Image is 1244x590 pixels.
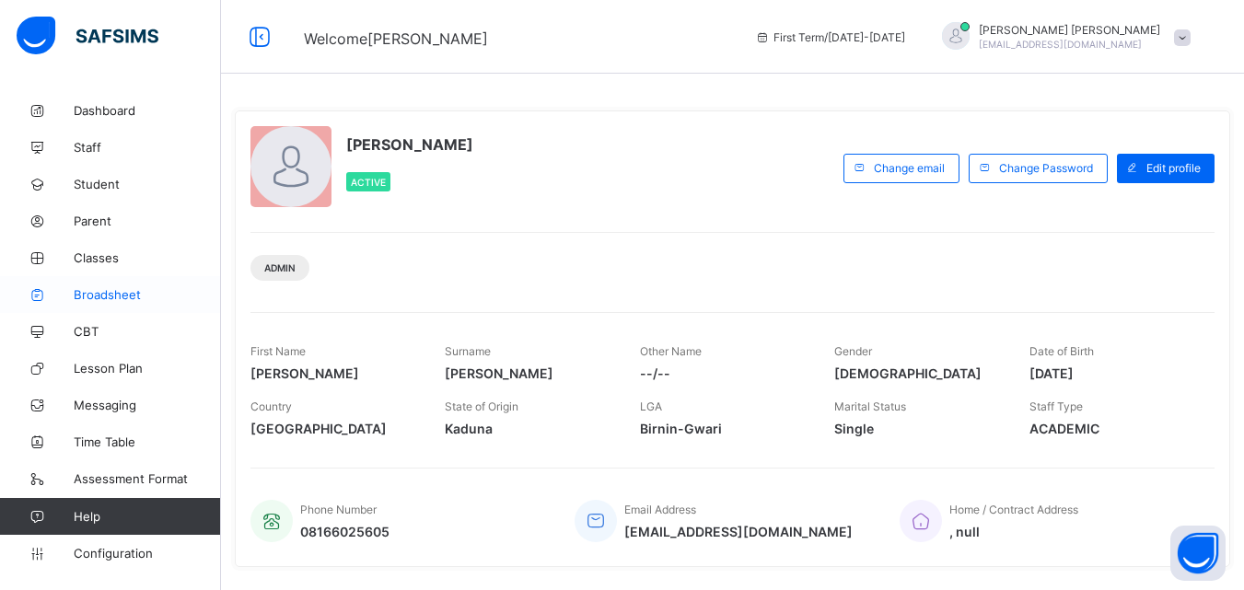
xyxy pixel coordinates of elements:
span: Dashboard [74,103,221,118]
span: Broadsheet [74,287,221,302]
span: Gender [834,344,872,358]
span: , null [949,524,1078,539]
span: Single [834,421,1001,436]
span: First Name [250,344,306,358]
span: Change email [874,161,945,175]
span: Classes [74,250,221,265]
span: Other Name [640,344,702,358]
span: 08166025605 [300,524,389,539]
img: safsims [17,17,158,55]
span: [EMAIL_ADDRESS][DOMAIN_NAME] [979,39,1142,50]
span: Phone Number [300,503,377,516]
span: Date of Birth [1029,344,1094,358]
span: ACADEMIC [1029,421,1196,436]
span: Birnin-Gwari [640,421,807,436]
span: Assessment Format [74,471,221,486]
button: Open asap [1170,526,1226,581]
span: Lesson Plan [74,361,221,376]
span: [DATE] [1029,365,1196,381]
span: Welcome [PERSON_NAME] [304,29,488,48]
span: [PERSON_NAME] [445,365,611,381]
span: Home / Contract Address [949,503,1078,516]
span: CBT [74,324,221,339]
span: Student [74,177,221,191]
span: Edit profile [1146,161,1201,175]
span: Time Table [74,434,221,449]
span: Configuration [74,546,220,561]
span: Email Address [624,503,696,516]
span: Active [351,177,386,188]
span: [GEOGRAPHIC_DATA] [250,421,417,436]
span: --/-- [640,365,807,381]
span: Country [250,399,292,413]
span: Parent [74,214,221,228]
span: [PERSON_NAME] [PERSON_NAME] [979,23,1160,37]
span: Staff [74,140,221,155]
span: Help [74,509,220,524]
span: LGA [640,399,662,413]
span: [PERSON_NAME] [346,135,473,154]
span: Change Password [999,161,1093,175]
span: Marital Status [834,399,906,413]
span: session/term information [755,30,905,44]
span: [EMAIL_ADDRESS][DOMAIN_NAME] [624,524,853,539]
span: Messaging [74,398,221,412]
div: JEREMIAHBENJAMIN [924,22,1200,52]
span: State of Origin [445,399,518,413]
span: Admin [264,262,296,273]
span: Staff Type [1029,399,1083,413]
span: Kaduna [445,421,611,436]
span: [PERSON_NAME] [250,365,417,381]
span: [DEMOGRAPHIC_DATA] [834,365,1001,381]
span: Surname [445,344,491,358]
